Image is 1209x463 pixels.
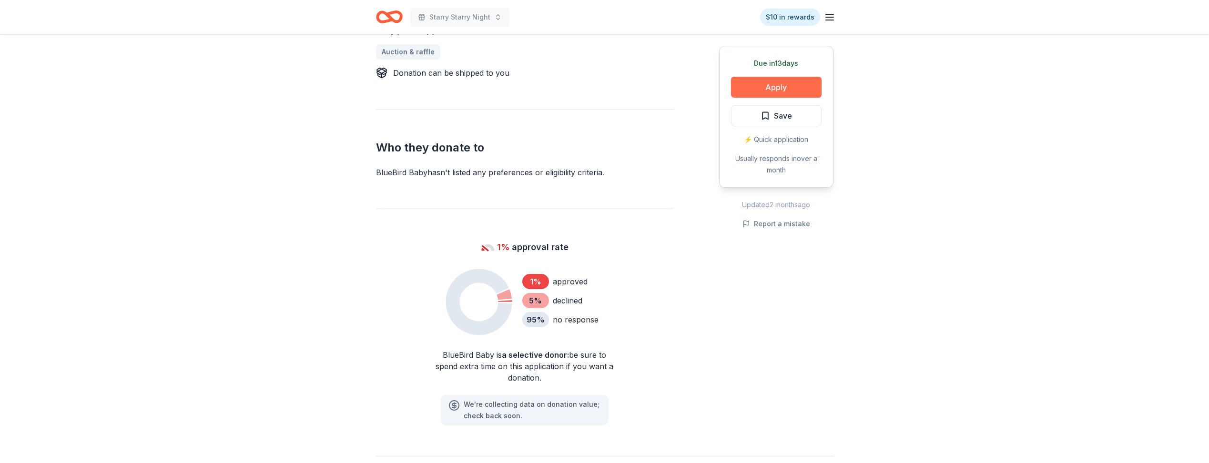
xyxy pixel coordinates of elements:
[376,6,403,28] a: Home
[731,153,822,176] div: Usually responds in over a month
[502,350,569,360] span: a selective donor :
[497,240,510,255] span: 1%
[512,240,569,255] span: approval rate
[553,314,599,325] div: no response
[553,276,588,287] div: approved
[774,110,792,122] span: Save
[731,58,822,69] div: Due in 13 days
[522,312,549,327] div: 95 %
[760,9,820,26] a: $10 in rewards
[553,295,582,306] div: declined
[522,293,549,308] div: 5 %
[429,11,490,23] span: Starry Starry Night
[522,274,549,289] div: 1 %
[376,140,673,155] h2: Who they donate to
[742,218,810,230] button: Report a mistake
[410,8,509,27] button: Starry Starry Night
[719,199,833,211] div: Updated 2 months ago
[376,167,673,178] div: BlueBird Baby hasn ' t listed any preferences or eligibility criteria.
[376,44,440,60] a: Auction & raffle
[393,67,509,79] div: Donation can be shipped to you
[731,105,822,126] button: Save
[464,399,601,422] div: We ' re collecting data on donation value ; check back soon.
[433,349,616,383] div: BlueBird Baby is be sure to spend extra time on this application if you want a donation.
[731,77,822,98] button: Apply
[731,134,822,145] div: ⚡️ Quick application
